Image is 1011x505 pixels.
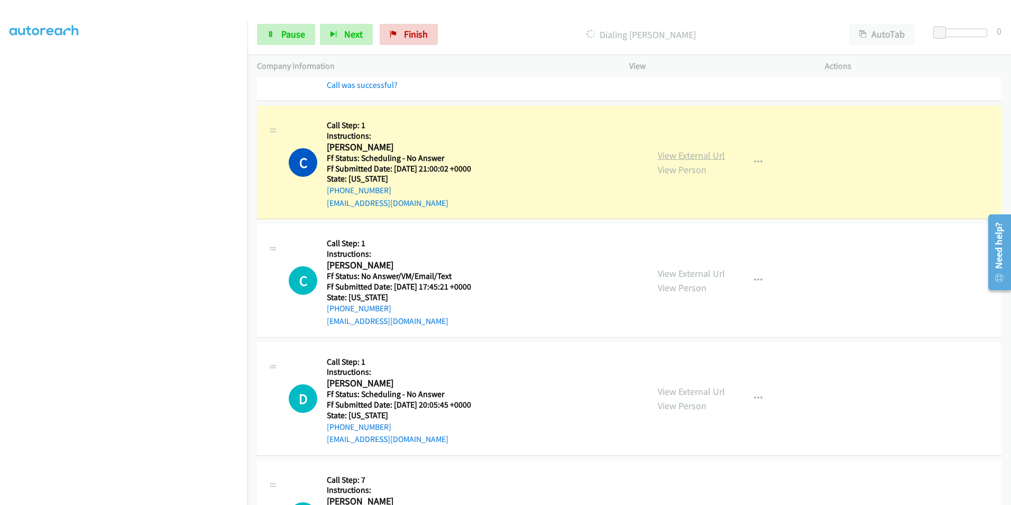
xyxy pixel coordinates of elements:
[327,259,471,272] h2: [PERSON_NAME]
[10,1,247,503] iframe: Dialpad
[629,60,806,73] p: View
[327,153,471,164] h5: Ff Status: Scheduling - No Answer
[327,164,471,174] h5: Ff Submitted Date: [DATE] 21:00:02 +0000
[289,384,317,413] h1: D
[257,24,315,45] a: Pause
[281,28,305,40] span: Pause
[327,389,471,400] h5: Ff Status: Scheduling - No Answer
[327,422,391,432] a: [PHONE_NUMBER]
[344,28,363,40] span: Next
[327,400,471,410] h5: Ff Submitted Date: [DATE] 20:05:45 +0000
[327,377,471,390] h2: [PERSON_NAME]
[452,28,830,42] p: Dialing [PERSON_NAME]
[289,266,317,295] h1: C
[327,198,448,208] a: [EMAIL_ADDRESS][DOMAIN_NAME]
[327,434,448,444] a: [EMAIL_ADDRESS][DOMAIN_NAME]
[327,120,471,131] h5: Call Step: 1
[327,316,448,326] a: [EMAIL_ADDRESS][DOMAIN_NAME]
[825,60,1001,73] p: Actions
[327,249,471,259] h5: Instructions:
[327,282,471,292] h5: Ff Submitted Date: [DATE] 17:45:21 +0000
[257,60,610,73] p: Company Information
[658,385,725,398] a: View External Url
[327,271,471,282] h5: Ff Status: No Answer/VM/Email/Text
[327,185,391,195] a: [PHONE_NUMBER]
[327,80,398,90] a: Call was successful?
[404,28,428,40] span: Finish
[939,29,987,37] div: Delay between calls (in seconds)
[380,24,438,45] a: Finish
[327,174,471,184] h5: State: [US_STATE]
[327,410,471,421] h5: State: [US_STATE]
[658,149,725,161] a: View External Url
[658,267,725,279] a: View External Url
[320,24,373,45] button: Next
[849,24,915,45] button: AutoTab
[980,210,1011,294] iframe: Resource Center
[327,367,471,377] h5: Instructions:
[997,24,1001,38] div: 0
[327,475,471,485] h5: Call Step: 7
[289,384,317,413] div: The call is yet to be attempted
[327,292,471,303] h5: State: [US_STATE]
[327,357,471,367] h5: Call Step: 1
[327,131,471,141] h5: Instructions:
[327,238,471,249] h5: Call Step: 1
[327,485,471,495] h5: Instructions:
[327,303,391,313] a: [PHONE_NUMBER]
[289,148,317,177] h1: C
[658,282,706,294] a: View Person
[658,400,706,412] a: View Person
[658,164,706,176] a: View Person
[327,141,471,154] h2: [PERSON_NAME]
[289,266,317,295] div: The call is yet to be attempted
